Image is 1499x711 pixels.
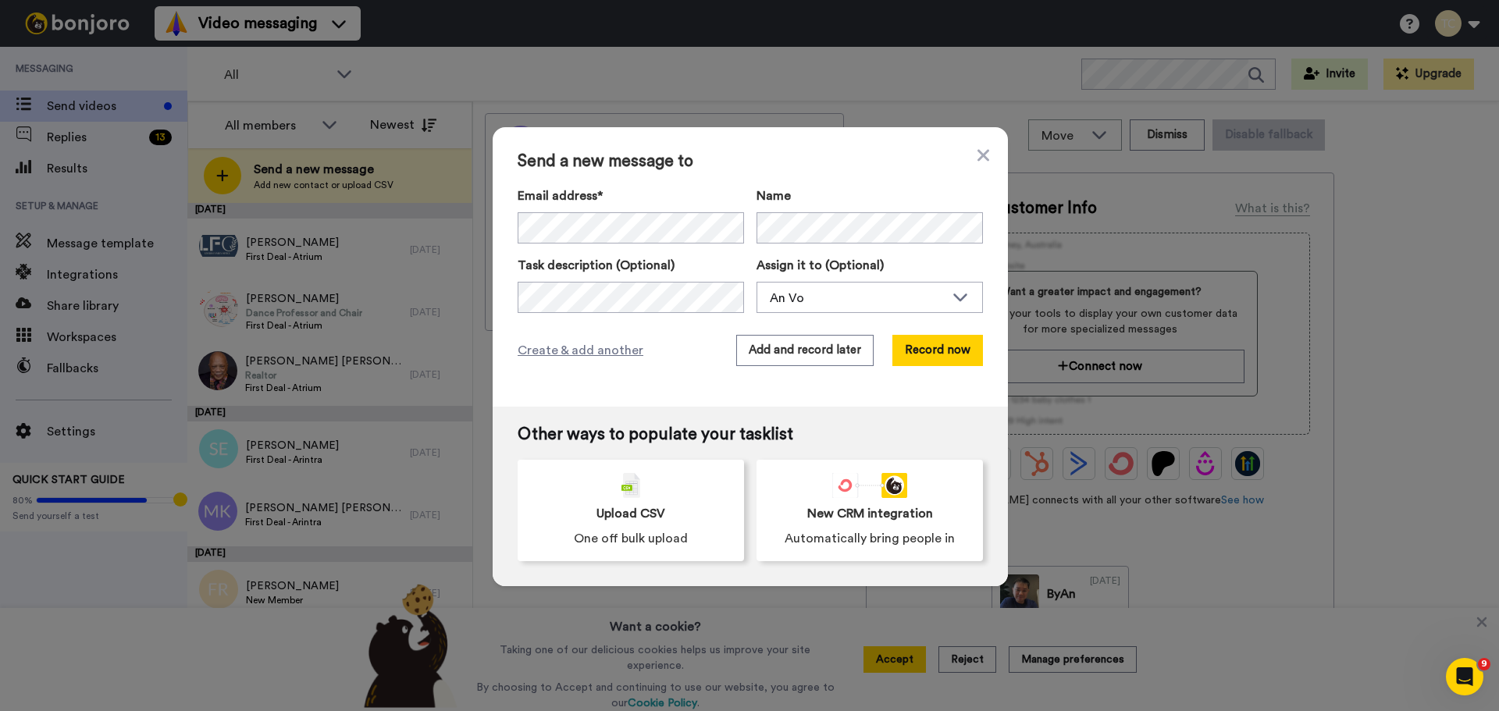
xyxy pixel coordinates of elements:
div: animation [832,473,907,498]
button: Add and record later [736,335,874,366]
img: csv-grey.png [621,473,640,498]
span: Other ways to populate your tasklist [518,425,983,444]
label: Email address* [518,187,744,205]
button: Record now [892,335,983,366]
span: Name [757,187,791,205]
span: New CRM integration [807,504,933,523]
label: Assign it to (Optional) [757,256,983,275]
span: Upload CSV [596,504,665,523]
span: 9 [1478,658,1490,670]
span: One off bulk upload [574,529,688,548]
label: Task description (Optional) [518,256,744,275]
span: Send a new message to [518,152,983,171]
span: Automatically bring people in [785,529,955,548]
span: Create & add another [518,341,643,360]
div: An Vo [770,289,945,308]
iframe: Intercom live chat [1446,658,1483,695]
